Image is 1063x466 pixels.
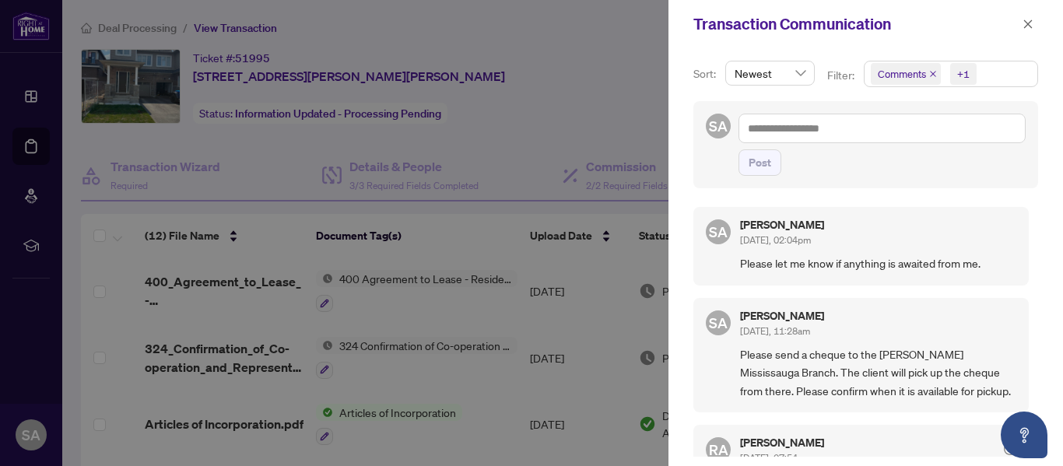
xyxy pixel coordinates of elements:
button: Open asap [1001,412,1047,458]
span: Please let me know if anything is awaited from me. [740,254,1016,272]
span: close [1023,19,1033,30]
span: SA [709,221,728,243]
span: Comments [878,66,926,82]
p: Filter: [827,67,857,84]
h5: [PERSON_NAME] [740,310,824,321]
p: Sort: [693,65,719,82]
span: Comments [871,63,941,85]
span: RA [709,439,728,461]
span: Please send a cheque to the [PERSON_NAME] Mississauga Branch. The client will pick up the cheque ... [740,345,1016,400]
span: SA [709,312,728,334]
button: Post [738,149,781,176]
span: close [929,70,937,78]
span: [DATE], 11:28am [740,325,810,337]
div: +1 [957,66,970,82]
span: [DATE], 07:54pm [740,452,811,464]
span: check-circle [1004,443,1016,455]
h5: [PERSON_NAME] [740,437,824,448]
span: [DATE], 02:04pm [740,234,811,246]
span: SA [709,115,728,137]
h5: [PERSON_NAME] [740,219,824,230]
div: Transaction Communication [693,12,1018,36]
span: Newest [735,61,805,85]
